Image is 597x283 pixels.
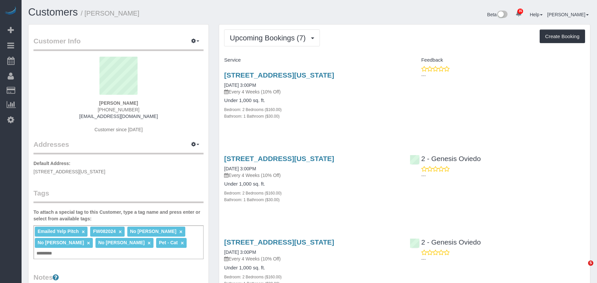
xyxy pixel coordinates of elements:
a: 2 - Genesis Oviedo [410,238,481,246]
p: Every 4 Weeks (10% Off) [224,172,399,179]
label: To attach a special tag to this Customer, type a tag name and press enter or select from availabl... [33,209,204,222]
iframe: Intercom live chat [574,260,590,276]
span: 5 [588,260,593,266]
p: --- [421,172,585,179]
img: Automaid Logo [4,7,17,16]
span: No [PERSON_NAME] [130,229,176,234]
small: Bathroom: 1 Bathroom ($30.00) [224,198,279,202]
h4: Service [224,57,399,63]
a: [DATE] 3:00PM [224,166,256,171]
p: Every 4 Weeks (10% Off) [224,255,399,262]
a: [DATE] 3:00PM [224,250,256,255]
a: [STREET_ADDRESS][US_STATE] [224,71,334,79]
legend: Customer Info [33,36,204,51]
a: [STREET_ADDRESS][US_STATE] [224,238,334,246]
a: × [181,240,184,246]
h4: Under 1,000 sq. ft. [224,265,399,271]
span: Customer since [DATE] [94,127,143,132]
span: FW082024 [93,229,116,234]
a: Customers [28,6,78,18]
legend: Tags [33,188,204,203]
span: No [PERSON_NAME] [37,240,84,245]
h4: Under 1,000 sq. ft. [224,98,399,103]
strong: [PERSON_NAME] [99,100,138,106]
a: × [179,229,182,235]
small: / [PERSON_NAME] [81,10,140,17]
p: --- [421,72,585,79]
button: Create Booking [540,29,585,43]
label: Default Address: [33,160,71,167]
a: × [119,229,122,235]
span: [STREET_ADDRESS][US_STATE] [33,169,105,174]
a: × [148,240,150,246]
span: No [PERSON_NAME] [98,240,145,245]
p: --- [421,256,585,262]
small: Bathroom: 1 Bathroom ($30.00) [224,114,279,119]
span: 35 [517,9,523,14]
small: Bedroom: 2 Bedrooms ($160.00) [224,107,281,112]
a: [EMAIL_ADDRESS][DOMAIN_NAME] [79,114,158,119]
span: Emailed Yelp Pitch [37,229,79,234]
a: Beta [487,12,508,17]
a: [PERSON_NAME] [547,12,589,17]
a: 2 - Genesis Oviedo [410,155,481,162]
a: [DATE] 3:00PM [224,83,256,88]
h4: Under 1,000 sq. ft. [224,181,399,187]
button: Upcoming Bookings (7) [224,29,320,46]
a: 35 [512,7,525,21]
a: [STREET_ADDRESS][US_STATE] [224,155,334,162]
span: Pet - Cat [159,240,178,245]
small: Bedroom: 2 Bedrooms ($160.00) [224,275,281,279]
a: × [82,229,85,235]
p: Every 4 Weeks (10% Off) [224,88,399,95]
a: Help [530,12,543,17]
span: [PHONE_NUMBER] [98,107,140,112]
span: Upcoming Bookings (7) [230,34,309,42]
img: New interface [497,11,507,19]
h4: Feedback [410,57,585,63]
small: Bedroom: 2 Bedrooms ($160.00) [224,191,281,196]
a: × [87,240,90,246]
